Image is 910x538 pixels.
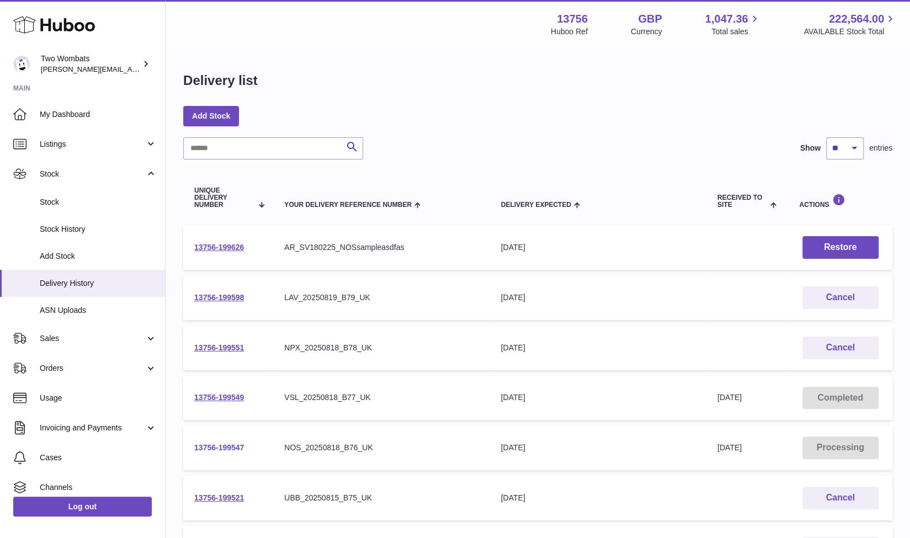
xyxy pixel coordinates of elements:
div: NOS_20250818_B76_UK [284,443,478,453]
button: Restore [802,236,879,259]
button: Cancel [802,286,879,309]
a: 1,047.36 Total sales [705,12,761,37]
div: [DATE] [501,292,695,303]
span: Total sales [711,26,760,37]
span: [DATE] [717,393,742,402]
div: [DATE] [501,443,695,453]
span: Channels [40,482,157,493]
span: Invoicing and Payments [40,423,145,433]
span: [PERSON_NAME][EMAIL_ADDRESS][PERSON_NAME][DOMAIN_NAME] [41,65,280,73]
div: AR_SV180225_NOSsampleasdfas [284,242,478,253]
div: NPX_20250818_B78_UK [284,343,478,353]
span: ASN Uploads [40,305,157,316]
span: Orders [40,363,145,374]
span: Stock [40,169,145,179]
div: [DATE] [501,392,695,403]
span: Delivery Expected [501,201,571,209]
span: [DATE] [717,443,742,452]
label: Show [800,143,821,153]
span: Sales [40,333,145,344]
a: 13756-199547 [194,443,244,452]
div: [DATE] [501,493,695,503]
div: [DATE] [501,242,695,253]
span: Listings [40,139,145,150]
a: 13756-199549 [194,393,244,402]
span: Add Stock [40,251,157,262]
a: Log out [13,497,152,516]
a: 222,564.00 AVAILABLE Stock Total [803,12,897,37]
span: Stock History [40,224,157,235]
strong: 13756 [557,12,588,26]
div: [DATE] [501,343,695,353]
span: Usage [40,393,157,403]
button: Cancel [802,337,879,359]
span: Cases [40,452,157,463]
span: Stock [40,197,157,207]
a: 13756-199598 [194,293,244,302]
span: Received to Site [717,194,768,209]
a: Add Stock [183,106,239,126]
div: VSL_20250818_B77_UK [284,392,478,403]
a: 13756-199551 [194,343,244,352]
a: 13756-199521 [194,493,244,502]
div: Huboo Ref [551,26,588,37]
span: Your Delivery Reference Number [284,201,412,209]
h1: Delivery list [183,72,258,89]
div: UBB_20250815_B75_UK [284,493,478,503]
span: entries [869,143,892,153]
img: philip.carroll@twowombats.com [13,56,30,72]
strong: GBP [638,12,662,26]
span: My Dashboard [40,109,157,120]
span: Delivery History [40,278,157,289]
button: Cancel [802,487,879,509]
span: 222,564.00 [829,12,884,26]
span: Unique Delivery Number [194,187,253,209]
div: Currency [631,26,662,37]
div: Actions [799,194,881,209]
span: AVAILABLE Stock Total [803,26,897,37]
div: Two Wombats [41,54,140,74]
span: 1,047.36 [705,12,748,26]
div: LAV_20250819_B79_UK [284,292,478,303]
a: 13756-199626 [194,243,244,252]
